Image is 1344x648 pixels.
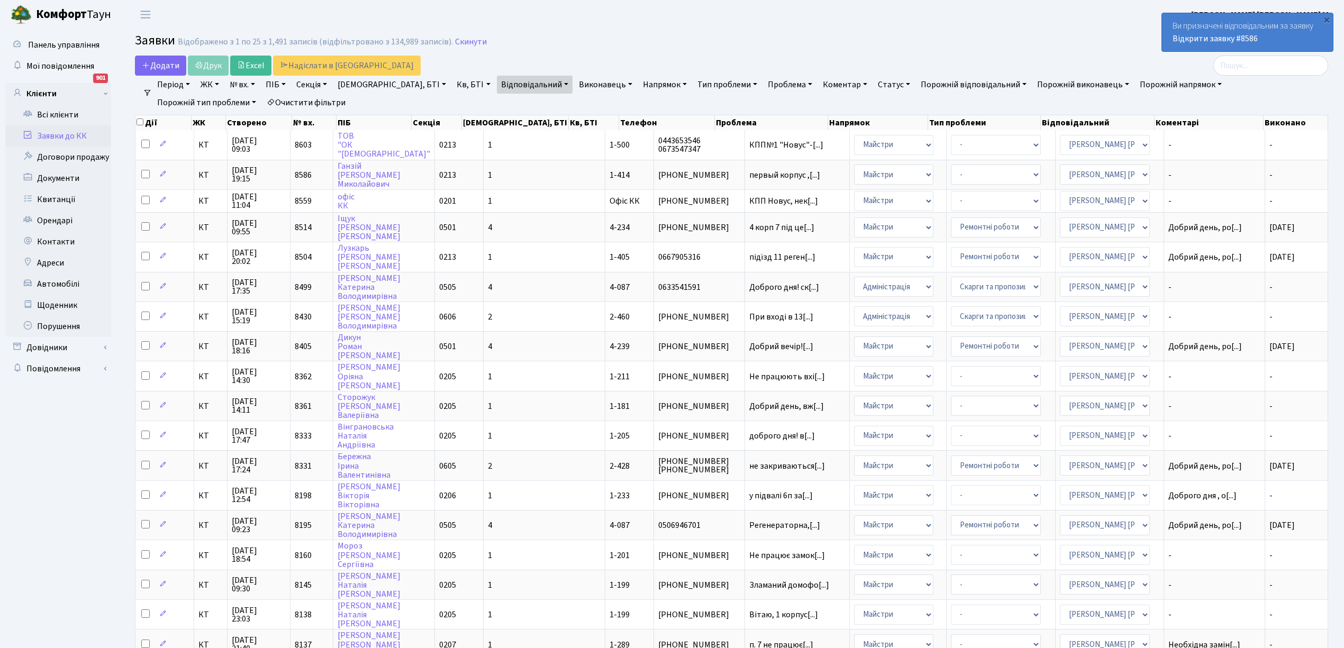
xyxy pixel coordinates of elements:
[295,195,312,207] span: 8559
[439,519,456,531] span: 0505
[1269,251,1295,263] span: [DATE]
[5,168,111,189] a: Документи
[198,171,223,179] span: КТ
[439,371,456,382] span: 0205
[1168,141,1260,149] span: -
[198,283,223,291] span: КТ
[1269,400,1273,412] span: -
[338,421,394,451] a: ВінграновськаНаталіяАндріївна
[153,76,194,94] a: Період
[338,242,401,272] a: Лузкарь[PERSON_NAME][PERSON_NAME]
[295,281,312,293] span: 8499
[749,169,820,181] span: первый корпус ,[...]
[261,76,290,94] a: ПІБ
[198,342,223,351] span: КТ
[232,517,286,534] span: [DATE] 09:23
[610,222,630,233] span: 4-234
[198,610,223,619] span: КТ
[295,490,312,501] span: 8198
[295,430,312,442] span: 8333
[232,397,286,414] span: [DATE] 14:11
[295,519,312,531] span: 8195
[1162,13,1333,51] div: Ви призначені відповідальним за заявку
[5,83,111,104] a: Клієнти
[1264,115,1328,130] th: Виконано
[610,341,630,352] span: 4-239
[1155,115,1264,130] th: Коментарі
[232,193,286,209] span: [DATE] 11:04
[232,487,286,504] span: [DATE] 12:54
[5,295,111,316] a: Щоденник
[439,169,456,181] span: 0213
[338,191,355,212] a: офісКК
[1168,490,1237,501] span: Доброго дня , о[...]
[1168,372,1260,381] span: -
[1168,432,1260,440] span: -
[1041,115,1155,130] th: Відповідальний
[1168,341,1242,352] span: Добрий день, ро[...]
[338,272,401,302] a: [PERSON_NAME]КатеринаВолодимирівна
[295,550,312,561] span: 8160
[5,252,111,273] a: Адреси
[198,491,223,500] span: КТ
[1168,171,1260,179] span: -
[610,139,630,151] span: 1-500
[1168,197,1260,205] span: -
[658,551,740,560] span: [PHONE_NUMBER]
[292,76,331,94] a: Секція
[5,358,111,379] a: Повідомлення
[412,115,462,130] th: Секція
[749,460,825,472] span: не закриваються[...]
[488,460,492,472] span: 2
[439,400,456,412] span: 0205
[232,457,286,474] span: [DATE] 17:24
[749,490,813,501] span: у підвалі 6п за[...]
[5,104,111,125] a: Всі клієнти
[198,313,223,321] span: КТ
[749,251,815,263] span: підїзд 11 реген[...]
[619,115,715,130] th: Телефон
[295,579,312,591] span: 8145
[196,76,223,94] a: ЖК
[439,550,456,561] span: 0205
[488,311,492,323] span: 2
[439,490,456,501] span: 0206
[749,550,825,561] span: Не працює замок[...]
[658,457,740,474] span: [PHONE_NUMBER] [PHONE_NUMBER]
[295,371,312,382] span: 8362
[28,39,99,51] span: Панель управління
[5,34,111,56] a: Панель управління
[295,251,312,263] span: 8504
[569,115,619,130] th: Кв, БТІ
[455,37,487,47] a: Скинути
[338,541,401,570] a: Мороз[PERSON_NAME]Сергіївна
[610,251,630,263] span: 1-405
[5,210,111,231] a: Орендарі
[338,510,401,540] a: [PERSON_NAME]КатеринаВолодимирівна
[452,76,494,94] a: Кв, БТІ
[198,551,223,560] span: КТ
[1269,460,1295,472] span: [DATE]
[1269,371,1273,382] span: -
[198,402,223,410] span: КТ
[192,115,226,130] th: ЖК
[295,222,312,233] span: 8514
[1321,14,1332,25] div: ×
[225,76,259,94] a: № вх.
[36,6,87,23] b: Комфорт
[93,74,108,83] div: 901
[488,139,492,151] span: 1
[1168,283,1260,291] span: -
[749,311,813,323] span: При вході в 13[...]
[295,609,312,620] span: 8138
[198,197,223,205] span: КТ
[439,281,456,293] span: 0505
[749,222,814,233] span: 4 корп 7 під це[...]
[488,341,492,352] span: 4
[439,195,456,207] span: 0201
[135,115,192,130] th: Дії
[819,76,871,94] a: Коментар
[333,76,450,94] a: [DEMOGRAPHIC_DATA], БТІ
[658,313,740,321] span: [PHONE_NUMBER]
[232,166,286,183] span: [DATE] 19:15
